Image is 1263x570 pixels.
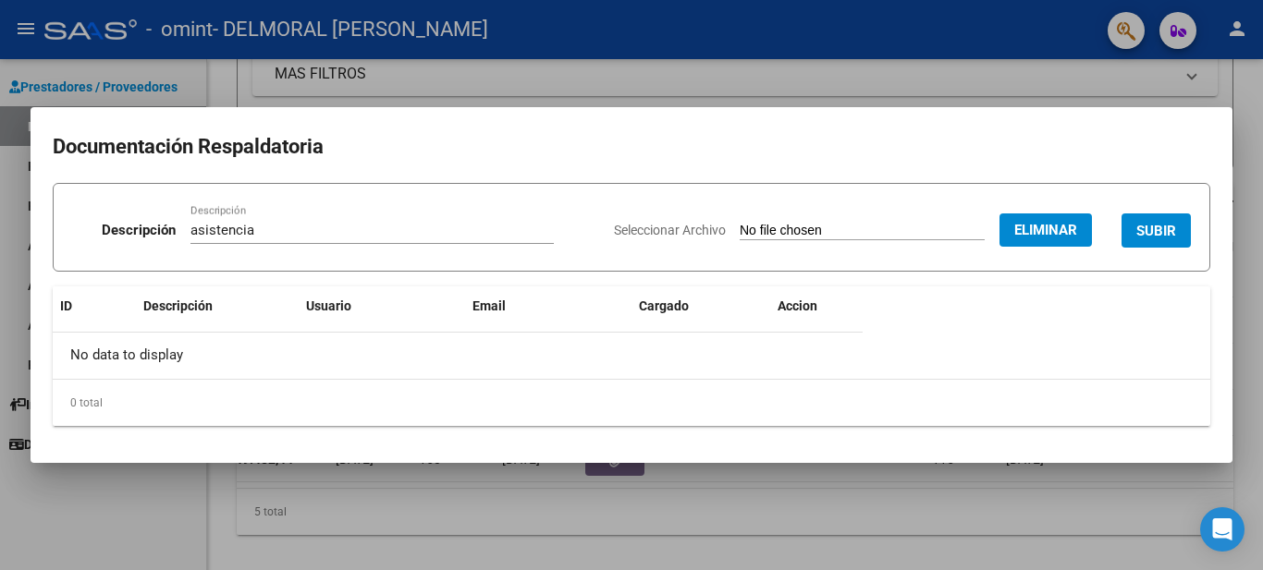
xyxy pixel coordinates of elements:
[614,223,726,237] span: Seleccionar Archivo
[465,286,631,326] datatable-header-cell: Email
[999,213,1092,247] button: Eliminar
[770,286,863,326] datatable-header-cell: Accion
[102,220,176,241] p: Descripción
[136,286,299,326] datatable-header-cell: Descripción
[639,298,689,313] span: Cargado
[631,286,770,326] datatable-header-cell: Cargado
[1014,222,1077,238] span: Eliminar
[1122,213,1191,248] button: SUBIR
[299,286,465,326] datatable-header-cell: Usuario
[778,298,817,313] span: Accion
[1200,507,1245,552] div: Open Intercom Messenger
[472,298,506,313] span: Email
[143,298,213,313] span: Descripción
[306,298,351,313] span: Usuario
[1136,223,1176,239] span: SUBIR
[53,286,136,326] datatable-header-cell: ID
[53,129,1210,164] h2: Documentación Respaldatoria
[53,380,1210,426] div: 0 total
[53,333,863,379] div: No data to display
[60,298,72,313] span: ID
